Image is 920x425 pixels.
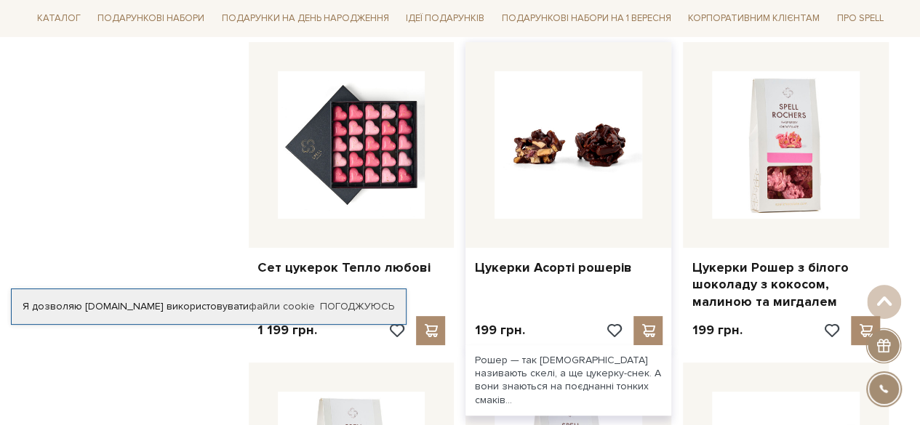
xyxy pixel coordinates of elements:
[92,7,210,30] a: Подарункові набори
[474,259,663,276] a: Цукерки Асорті рошерів
[682,6,825,31] a: Корпоративним клієнтам
[400,7,490,30] a: Ідеї подарунків
[257,322,317,339] p: 1 199 грн.
[465,345,671,416] div: Рошер — так [DEMOGRAPHIC_DATA] називають скелі, а ще цукерку-снек. А вони знаються на поєднанні т...
[474,322,524,339] p: 199 грн.
[249,300,315,312] a: файли cookie
[12,300,406,313] div: Я дозволяю [DOMAIN_NAME] використовувати
[257,259,446,276] a: Сет цукерок Тепло любові
[495,71,642,219] img: Цукерки Асорті рошерів
[831,7,889,30] a: Про Spell
[31,7,87,30] a: Каталог
[496,6,677,31] a: Подарункові набори на 1 Вересня
[216,7,395,30] a: Подарунки на День народження
[320,300,394,313] a: Погоджуюсь
[692,322,742,339] p: 199 грн.
[692,259,880,310] a: Цукерки Рошер з білого шоколаду з кокосом, малиною та мигдалем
